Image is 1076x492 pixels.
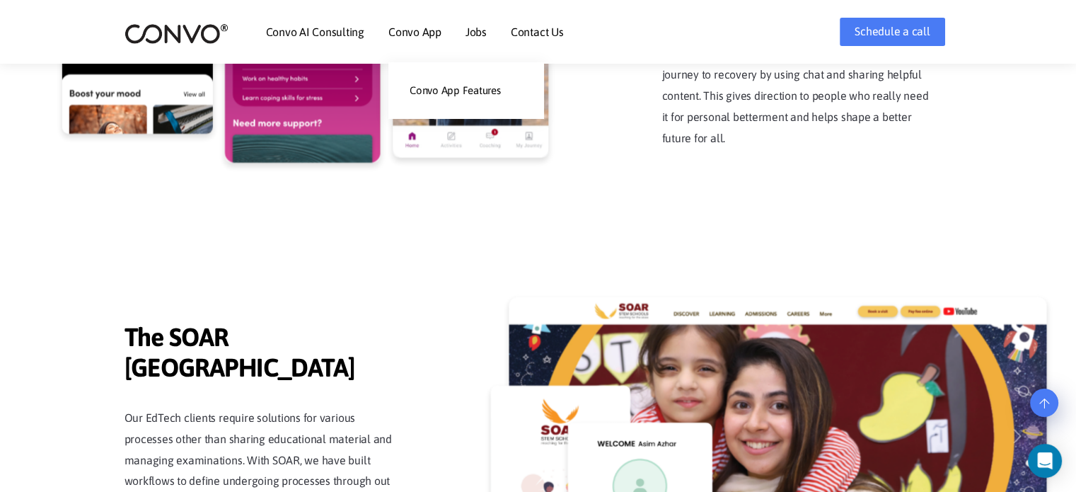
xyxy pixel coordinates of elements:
a: Contact Us [511,26,564,38]
a: Schedule a call [840,18,944,46]
span: The SOAR [GEOGRAPHIC_DATA] [125,322,393,387]
a: Jobs [465,26,487,38]
img: logo_2.png [125,23,228,45]
a: Convo App [388,26,441,38]
a: Convo AI Consulting [266,26,364,38]
div: Open Intercom Messenger [1028,444,1062,478]
a: Convo App Features [388,76,544,105]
